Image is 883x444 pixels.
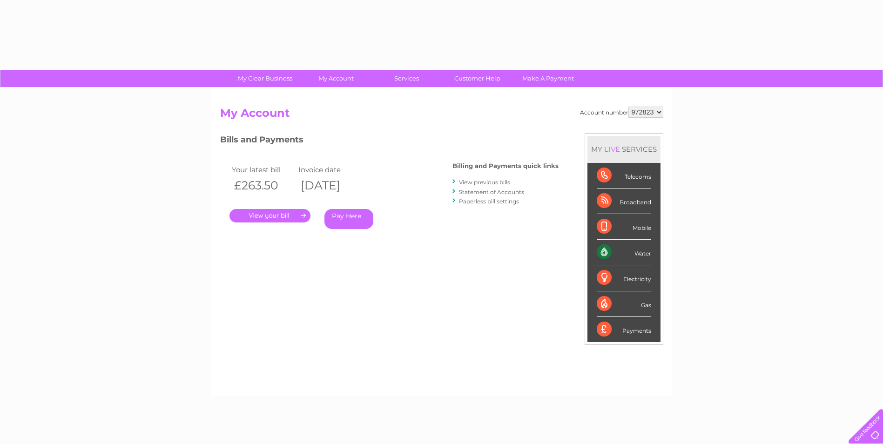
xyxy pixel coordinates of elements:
[296,176,363,195] th: [DATE]
[597,163,651,188] div: Telecoms
[297,70,374,87] a: My Account
[602,145,622,154] div: LIVE
[324,209,373,229] a: Pay Here
[220,133,559,149] h3: Bills and Payments
[439,70,516,87] a: Customer Help
[597,240,651,265] div: Water
[597,188,651,214] div: Broadband
[597,265,651,291] div: Electricity
[220,107,663,124] h2: My Account
[459,198,519,205] a: Paperless bill settings
[452,162,559,169] h4: Billing and Payments quick links
[597,214,651,240] div: Mobile
[229,176,297,195] th: £263.50
[459,179,510,186] a: View previous bills
[597,317,651,342] div: Payments
[597,291,651,317] div: Gas
[580,107,663,118] div: Account number
[229,163,297,176] td: Your latest bill
[587,136,661,162] div: MY SERVICES
[510,70,586,87] a: Make A Payment
[229,209,310,222] a: .
[459,188,524,195] a: Statement of Accounts
[296,163,363,176] td: Invoice date
[368,70,445,87] a: Services
[227,70,303,87] a: My Clear Business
